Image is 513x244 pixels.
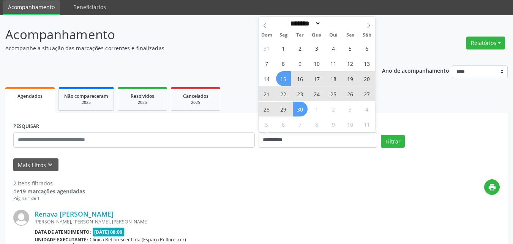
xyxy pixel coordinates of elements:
[309,117,324,132] span: Outubro 8, 2025
[309,86,324,101] span: Setembro 24, 2025
[293,102,308,116] span: Setembro 30, 2025
[35,218,386,225] div: [PERSON_NAME], [PERSON_NAME], [PERSON_NAME]
[276,71,291,86] span: Setembro 15, 2025
[13,179,85,187] div: 2 itens filtrados
[343,86,358,101] span: Setembro 26, 2025
[360,117,374,132] span: Outubro 11, 2025
[343,102,358,116] span: Outubro 3, 2025
[326,71,341,86] span: Setembro 18, 2025
[46,161,54,169] i: keyboard_arrow_down
[13,187,85,195] div: de
[276,117,291,132] span: Outubro 6, 2025
[276,41,291,56] span: Setembro 1, 2025
[466,37,505,49] button: Relatórios
[177,100,215,105] div: 2025
[358,33,375,38] span: Sáb
[90,236,186,243] span: Clínica Reflorescer Ltda (Espaço Reflorescer)
[309,56,324,71] span: Setembro 10, 2025
[382,65,449,75] p: Ano de acompanhamento
[309,41,324,56] span: Setembro 3, 2025
[123,100,161,105] div: 2025
[321,19,346,27] input: Year
[484,179,500,195] button: print
[325,33,342,38] span: Qui
[276,86,291,101] span: Setembro 22, 2025
[35,210,114,218] a: Renava [PERSON_NAME]
[360,71,374,86] span: Setembro 20, 2025
[326,117,341,132] span: Outubro 9, 2025
[360,102,374,116] span: Outubro 4, 2025
[5,25,357,44] p: Acompanhamento
[288,19,321,27] select: Month
[276,102,291,116] span: Setembro 29, 2025
[93,228,125,236] span: [DATE] 08:00
[259,41,274,56] span: Agosto 31, 2025
[488,183,496,191] i: print
[259,117,274,132] span: Outubro 5, 2025
[276,56,291,71] span: Setembro 8, 2025
[326,102,341,116] span: Outubro 2, 2025
[259,33,275,38] span: Dom
[275,33,292,38] span: Seg
[131,93,154,99] span: Resolvidos
[326,41,341,56] span: Setembro 4, 2025
[13,121,39,132] label: PESQUISAR
[293,71,308,86] span: Setembro 16, 2025
[20,188,85,195] strong: 19 marcações agendadas
[5,44,357,52] p: Acompanhe a situação das marcações correntes e finalizadas
[360,56,374,71] span: Setembro 13, 2025
[259,86,274,101] span: Setembro 21, 2025
[183,93,208,99] span: Cancelados
[308,33,325,38] span: Qua
[292,33,308,38] span: Ter
[293,41,308,56] span: Setembro 2, 2025
[64,100,108,105] div: 2025
[3,0,60,15] a: Acompanhamento
[64,93,108,99] span: Não compareceram
[35,229,91,235] b: Data de atendimento:
[360,86,374,101] span: Setembro 27, 2025
[309,71,324,86] span: Setembro 17, 2025
[309,102,324,116] span: Outubro 1, 2025
[343,71,358,86] span: Setembro 19, 2025
[259,71,274,86] span: Setembro 14, 2025
[17,93,43,99] span: Agendados
[259,102,274,116] span: Setembro 28, 2025
[293,86,308,101] span: Setembro 23, 2025
[343,41,358,56] span: Setembro 5, 2025
[293,56,308,71] span: Setembro 9, 2025
[293,117,308,132] span: Outubro 7, 2025
[326,86,341,101] span: Setembro 25, 2025
[68,0,111,14] a: Beneficiários
[13,158,58,172] button: Mais filtroskeyboard_arrow_down
[381,135,405,148] button: Filtrar
[343,117,358,132] span: Outubro 10, 2025
[259,56,274,71] span: Setembro 7, 2025
[13,195,85,202] div: Página 1 de 1
[343,56,358,71] span: Setembro 12, 2025
[13,210,29,226] img: img
[360,41,374,56] span: Setembro 6, 2025
[35,236,88,243] b: Unidade executante:
[326,56,341,71] span: Setembro 11, 2025
[342,33,358,38] span: Sex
